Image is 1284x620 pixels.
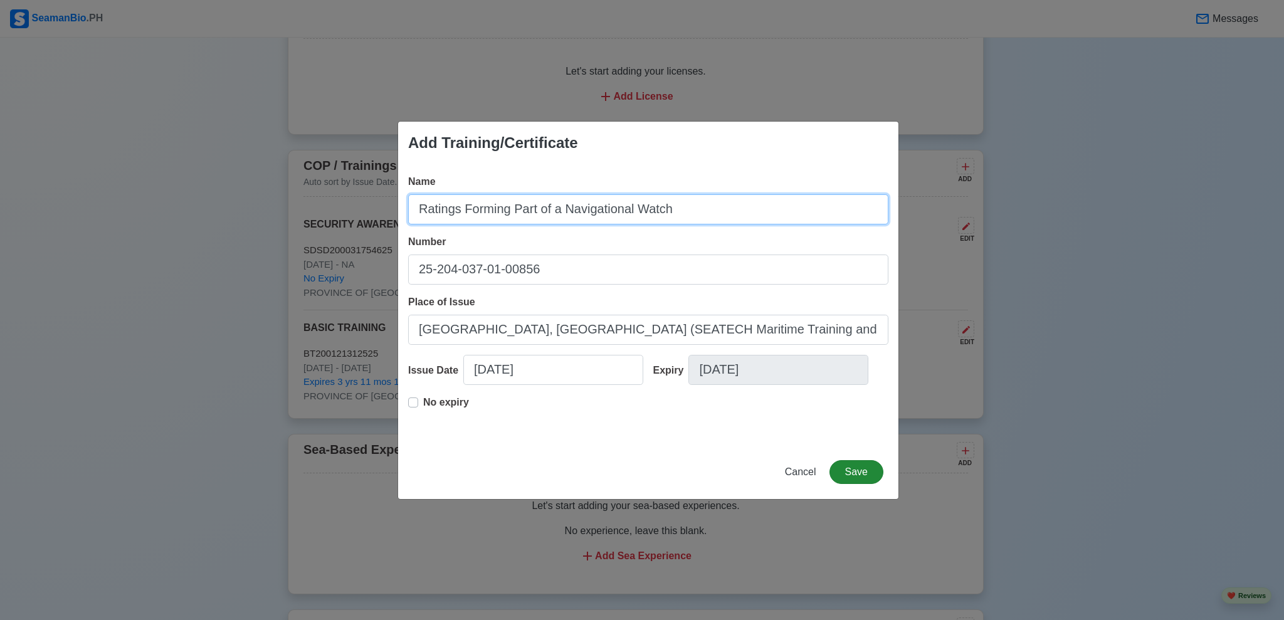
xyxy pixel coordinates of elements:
span: Number [408,236,446,247]
div: Add Training/Certificate [408,132,578,154]
input: Ex: COP1234567890W or NA [408,255,888,285]
div: Issue Date [408,363,463,378]
span: Cancel [785,466,816,477]
input: Ex: COP Medical First Aid (VI/4) [408,194,888,224]
input: Ex: Cebu City [408,315,888,345]
button: Save [829,460,883,484]
div: Expiry [653,363,689,378]
p: No expiry [423,395,469,410]
span: Name [408,176,436,187]
span: Place of Issue [408,297,475,307]
button: Cancel [777,460,824,484]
